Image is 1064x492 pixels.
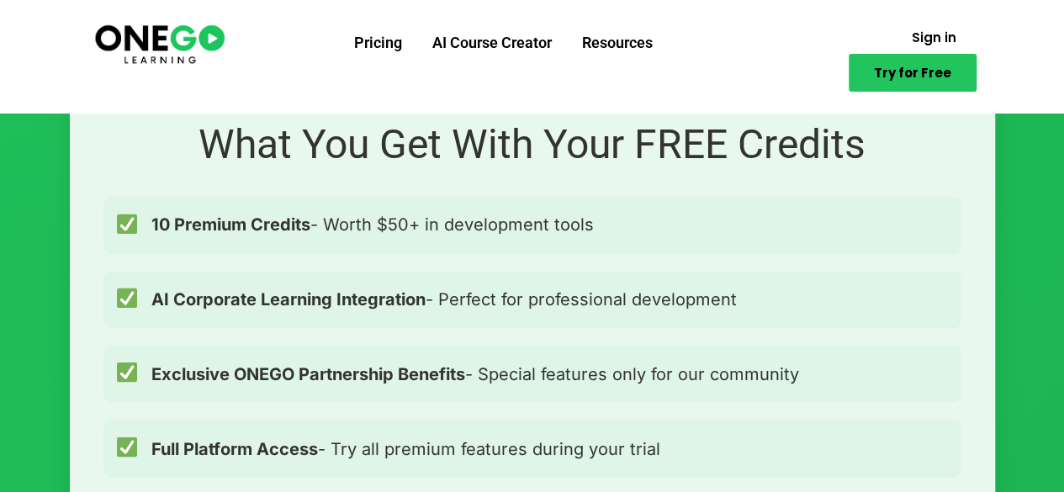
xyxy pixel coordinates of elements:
a: Try for Free [849,54,977,92]
img: ✅ [117,362,137,382]
span: - Perfect for professional development [151,286,737,313]
span: Try for Free [874,66,951,79]
strong: AI Corporate Learning Integration [151,289,426,309]
a: AI Course Creator [417,21,567,65]
strong: Full Platform Access [151,438,318,458]
span: - Try all premium features during your trial [151,435,660,462]
h2: What You Get With Your FREE Credits [103,119,961,171]
img: ✅ [117,288,137,308]
img: ✅ [117,436,137,457]
strong: 10 Premium Credits [151,214,310,235]
a: Resources [567,21,668,65]
strong: Exclusive ONEGO Partnership Benefits [151,363,465,384]
span: Sign in [912,31,956,44]
a: Sign in [892,21,977,54]
img: ✅ [117,214,137,234]
a: Pricing [339,21,417,65]
span: - Worth $50+ in development tools [151,211,594,238]
span: - Special features only for our community [151,360,799,387]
